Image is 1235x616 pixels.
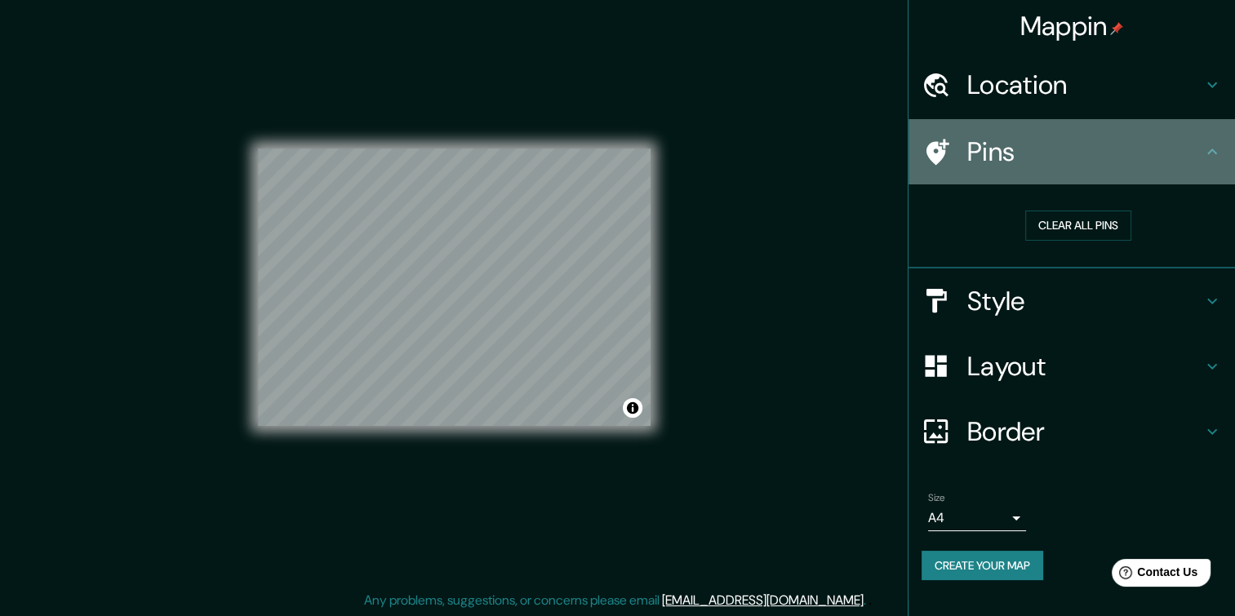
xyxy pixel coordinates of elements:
[868,591,872,610] div: .
[967,285,1202,317] h4: Style
[928,490,945,504] label: Size
[662,592,864,609] a: [EMAIL_ADDRESS][DOMAIN_NAME]
[967,135,1202,168] h4: Pins
[967,415,1202,448] h4: Border
[967,69,1202,101] h4: Location
[908,119,1235,184] div: Pins
[908,399,1235,464] div: Border
[258,148,651,426] canvas: Map
[967,350,1202,383] h4: Layout
[1090,552,1217,598] iframe: Help widget launcher
[364,591,866,610] p: Any problems, suggestions, or concerns please email .
[1110,22,1123,35] img: pin-icon.png
[1020,10,1124,42] h4: Mappin
[866,591,868,610] div: .
[922,551,1043,581] button: Create your map
[928,505,1026,531] div: A4
[1025,211,1131,241] button: Clear all pins
[623,398,642,418] button: Toggle attribution
[908,268,1235,334] div: Style
[908,52,1235,117] div: Location
[908,334,1235,399] div: Layout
